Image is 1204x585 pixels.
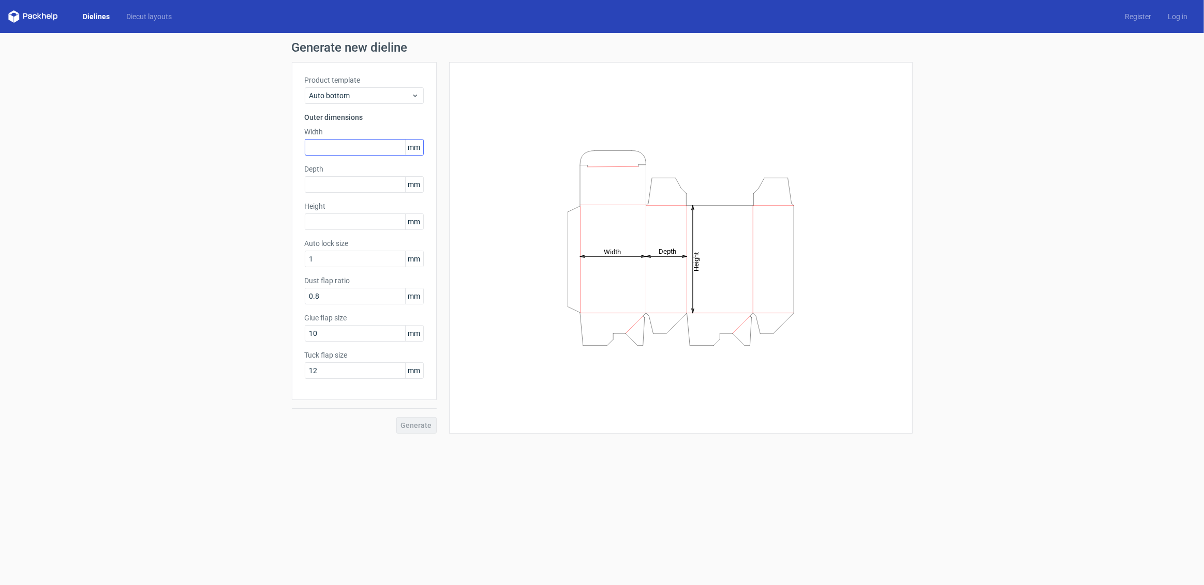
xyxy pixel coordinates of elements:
span: mm [405,363,423,378]
span: mm [405,177,423,192]
a: Dielines [75,11,118,22]
label: Depth [305,164,424,174]
tspan: Width [604,248,621,255]
a: Register [1117,11,1160,22]
label: Product template [305,75,424,85]
label: Width [305,127,424,137]
span: mm [405,251,423,267]
span: mm [405,214,423,229]
tspan: Height [692,252,700,271]
label: Glue flap size [305,313,424,323]
h1: Generate new dieline [292,41,913,54]
span: Auto bottom [309,90,411,101]
span: mm [405,326,423,341]
span: mm [405,140,423,155]
a: Log in [1160,11,1196,22]
tspan: Depth [658,248,676,255]
h3: Outer dimensions [305,112,424,122]
a: Diecut layouts [118,11,180,22]
label: Tuck flap size [305,350,424,360]
label: Dust flap ratio [305,275,424,286]
label: Height [305,201,424,211]
label: Auto lock size [305,238,424,249]
span: mm [405,288,423,304]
